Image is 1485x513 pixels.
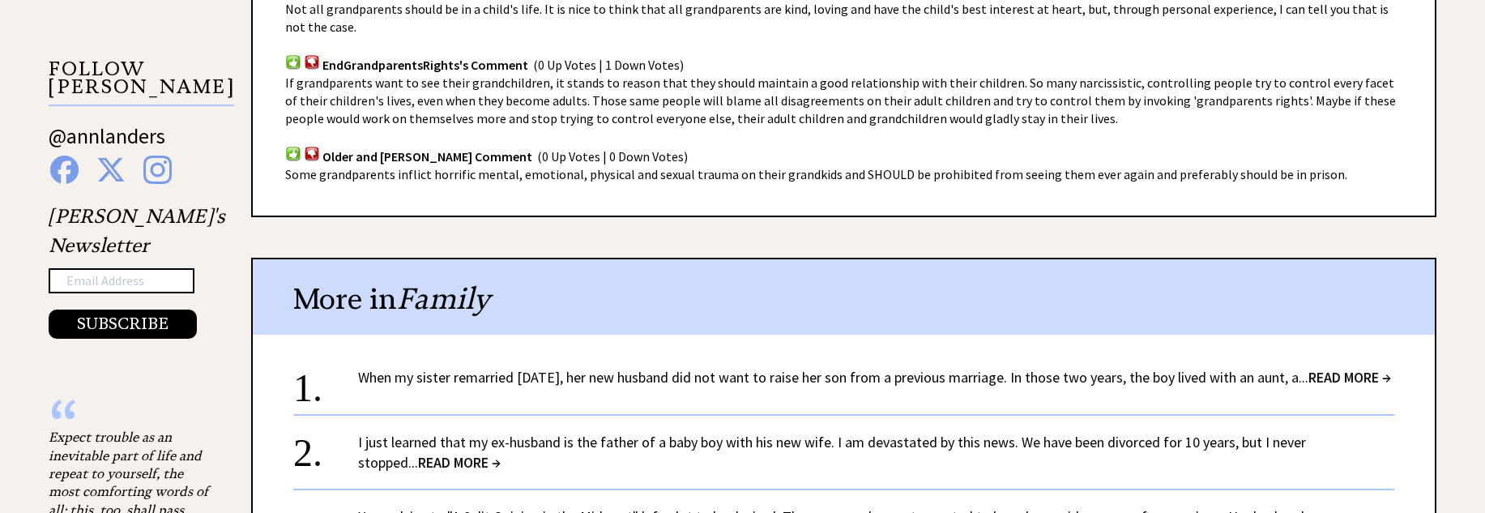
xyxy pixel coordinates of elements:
div: 1. [293,367,358,397]
span: READ MORE → [1308,368,1391,387]
a: I just learned that my ex-husband is the father of a baby boy with his new wife. I am devastated ... [358,433,1306,472]
button: SUBSCRIBE [49,310,197,339]
a: @annlanders [49,122,165,165]
span: (0 Up Votes | 1 Down Votes) [533,57,684,73]
span: Not all grandparents should be in a child's life. It is nice to think that all grandparents are k... [285,1,1389,35]
a: When my sister remarried [DATE], her new husband did not want to raise her son from a previous ma... [358,368,1391,387]
img: votdown.png [304,146,320,161]
img: votdown.png [304,54,320,70]
p: FOLLOW [PERSON_NAME] [49,60,234,106]
span: Older and [PERSON_NAME] Comment [322,148,532,165]
input: Email Address [49,268,194,294]
img: votup.png [285,146,301,161]
span: If grandparents want to see their grandchildren, it stands to reason that they should maintain a ... [285,75,1396,126]
div: [PERSON_NAME]'s Newsletter [49,202,225,340]
img: instagram%20blue.png [143,156,172,184]
span: Some grandparents inflict horrific mental, emotional, physical and sexual trauma on their grandki... [285,166,1347,182]
img: votup.png [285,54,301,70]
span: Family [397,280,490,317]
span: EndGrandparentsRights's Comment [322,57,528,73]
span: READ MORE → [418,453,501,472]
div: “ [49,412,211,428]
img: facebook%20blue.png [50,156,79,184]
div: 2. [293,432,358,462]
span: (0 Up Votes | 0 Down Votes) [537,148,688,165]
img: x%20blue.png [96,156,126,184]
div: More in [253,259,1435,335]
